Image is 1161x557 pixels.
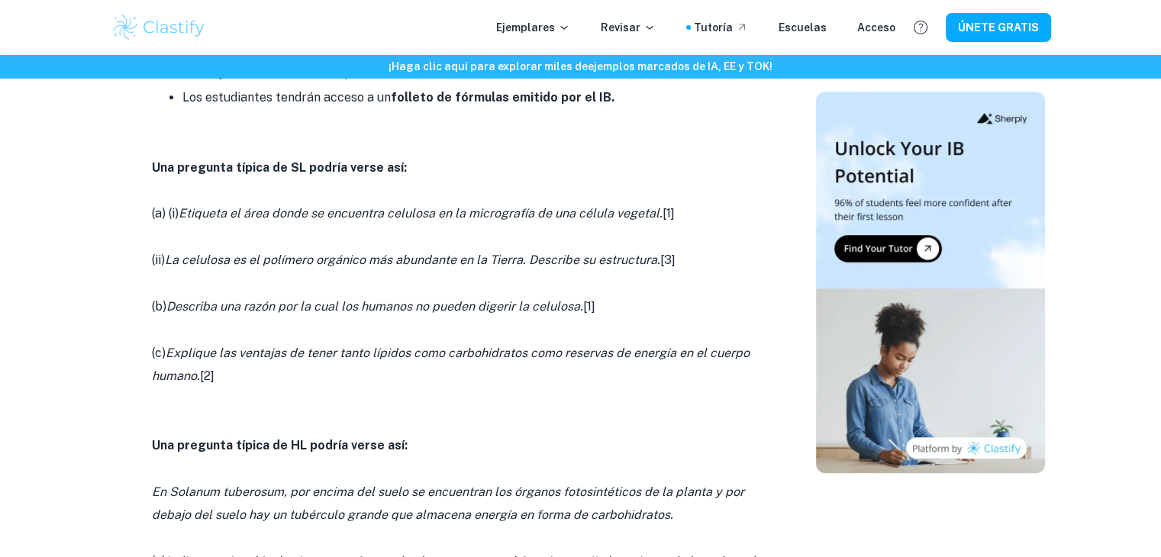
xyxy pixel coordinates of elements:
font: Una pregunta típica de HL podría verse así: [152,438,408,452]
font: Se requiere [182,66,253,80]
font: ÚNETE GRATIS [958,22,1039,34]
a: Tutoría [694,19,748,36]
font: Revisar [601,21,640,34]
font: En Solanum tuberosum, por encima del suelo se encuentran los órganos fotosintéticos de la planta ... [152,485,744,522]
font: (c) [152,346,166,360]
font: (b) [152,299,166,314]
font: Ejemplares [496,21,555,34]
font: La celulosa es el polímero orgánico más abundante en la Tierra. Describe su estructura. [165,253,660,267]
font: [3] [660,253,676,267]
font: Tutoría [694,21,733,34]
font: Explique las ventajas de tener tanto lípidos como carbohidratos como reservas de energía en el cu... [152,346,750,383]
font: ejemplos marcados de IA, EE y TOK [588,60,769,72]
button: ÚNETE GRATIS [946,13,1051,41]
button: Ayuda y comentarios [908,14,934,40]
font: Los estudiantes tendrán acceso a un [182,90,391,105]
font: Una pregunta típica de SL podría verse así: [152,160,407,175]
font: (a) (i) [152,206,179,221]
font: [2] [200,369,214,383]
font: [1] [583,299,595,314]
font: ¡Haga clic aquí para explorar miles de [389,60,588,72]
font: Escuelas [779,21,827,34]
font: ! [769,60,772,72]
font: para este examen. [344,66,449,80]
font: Describa una razón por la cual los humanos no pueden digerir la celulosa. [166,299,583,314]
font: (ii) [152,253,165,267]
a: Escuelas [779,19,827,36]
font: Acceso [857,21,895,34]
font: Etiqueta el área donde se encuentra celulosa en la micrografía de una célula vegetal. [179,206,663,221]
img: Logotipo de Clastify [111,12,208,43]
img: Uña del pulgar [816,92,1045,473]
font: folleto de fórmulas emitido por el IB. [391,90,614,105]
font: una calculadora [253,66,344,80]
a: Acceso [857,19,895,36]
font: [1] [663,206,675,221]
